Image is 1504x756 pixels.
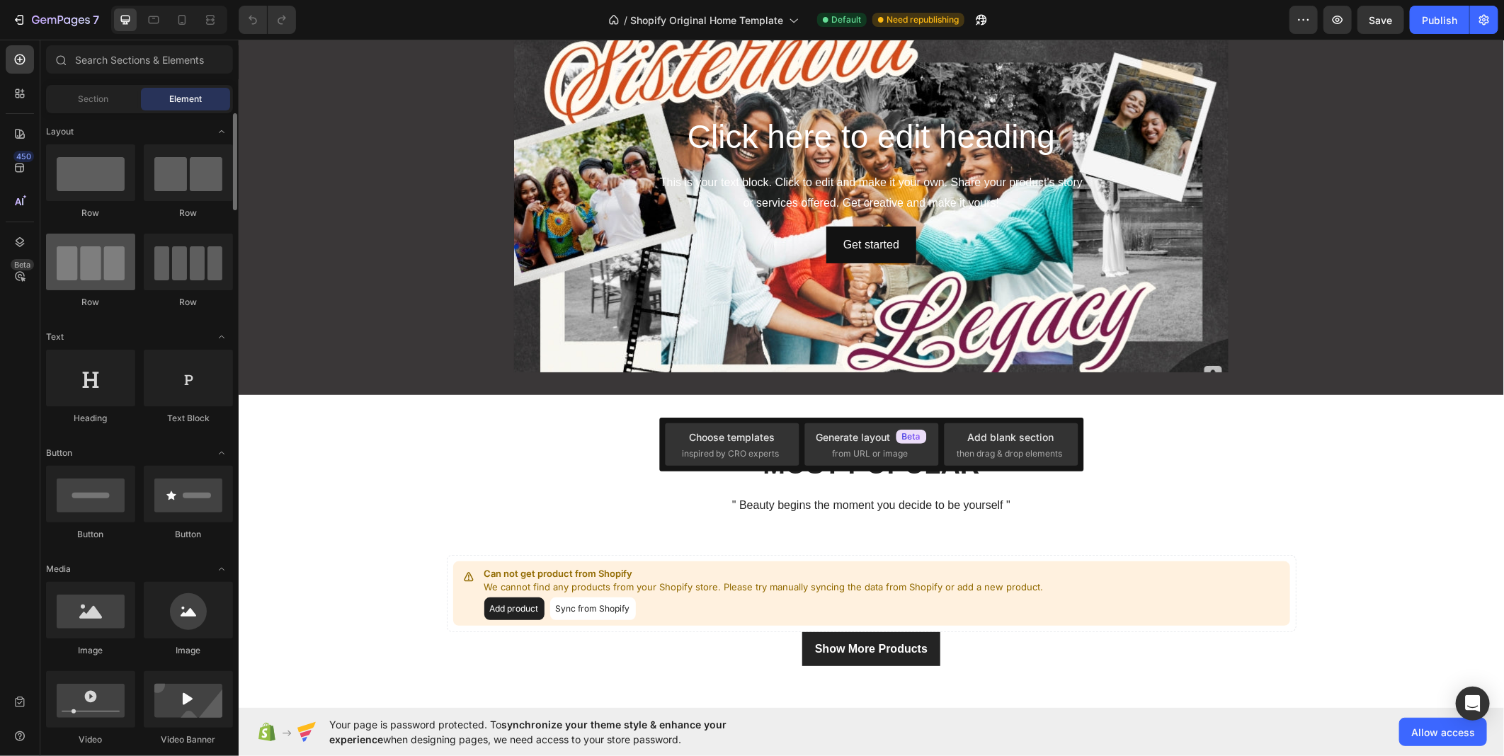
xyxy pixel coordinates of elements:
[287,75,979,120] h2: Click here to edit heading
[1411,725,1475,740] span: Allow access
[968,430,1054,445] div: Add blank section
[1357,6,1404,34] button: Save
[46,207,135,219] div: Row
[1422,13,1457,28] div: Publish
[11,259,34,270] div: Beta
[683,447,780,460] span: inspired by CRO experts
[210,442,233,464] span: Toggle open
[210,457,1056,474] p: " Beauty begins the moment you decide to be yourself "
[13,151,34,162] div: 450
[46,125,74,138] span: Layout
[1456,687,1490,721] div: Open Intercom Messenger
[144,412,233,425] div: Text Block
[624,13,627,28] span: /
[144,528,233,541] div: Button
[144,733,233,746] div: Video Banner
[208,406,1058,444] h2: MOST POPULAR
[210,326,233,348] span: Toggle open
[588,187,678,224] button: Get started
[1410,6,1469,34] button: Publish
[329,718,727,745] span: synchronize your theme style & enhance your experience
[246,541,805,555] p: We cannot find any products from your Shopify store. Please try manually syncing the data from Sh...
[239,6,296,34] div: Undo/Redo
[605,195,661,216] div: Get started
[630,13,783,28] span: Shopify Original Home Template
[79,93,109,105] span: Section
[833,447,908,460] span: from URL or image
[46,563,71,575] span: Media
[144,207,233,219] div: Row
[689,430,775,445] div: Choose templates
[816,430,927,445] div: Generate layout
[246,558,306,580] button: Add product
[144,644,233,657] div: Image
[6,6,106,34] button: 7
[576,601,689,618] div: Show More Products
[210,120,233,143] span: Toggle open
[46,733,135,746] div: Video
[239,40,1504,708] iframe: Design area
[246,527,805,542] p: Can not get product from Shopify
[46,412,135,425] div: Heading
[1369,14,1393,26] span: Save
[1399,718,1487,746] button: Allow access
[564,592,702,626] a: Show More Products
[957,447,1063,460] span: then drag & drop elements
[46,447,72,459] span: Button
[46,296,135,309] div: Row
[312,558,397,580] button: Sync from Shopify
[169,93,202,105] span: Element
[46,644,135,657] div: Image
[210,558,233,580] span: Toggle open
[46,45,233,74] input: Search Sections & Elements
[329,717,782,747] span: Your page is password protected. To when designing pages, we need access to your store password.
[144,296,233,309] div: Row
[46,528,135,541] div: Button
[831,13,861,26] span: Default
[887,13,959,26] span: Need republishing
[287,132,979,176] div: This is your text block. Click to edit and make it your own. Share your product's story or servic...
[93,11,99,28] p: 7
[46,331,64,343] span: Text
